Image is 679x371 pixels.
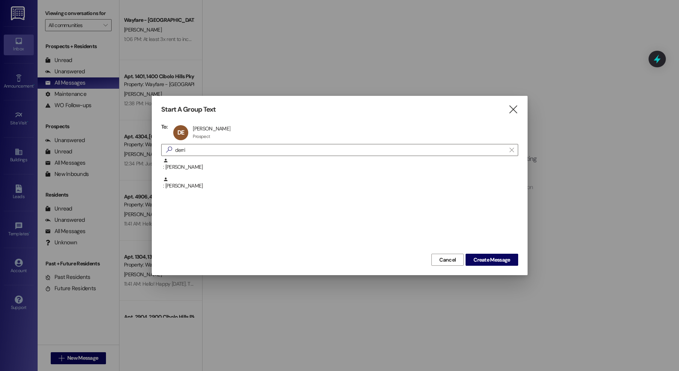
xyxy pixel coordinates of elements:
[161,158,518,177] div: : [PERSON_NAME]
[163,146,175,154] i: 
[466,254,518,266] button: Create Message
[510,147,514,153] i: 
[161,177,518,195] div: : [PERSON_NAME]
[506,144,518,156] button: Clear text
[473,256,510,264] span: Create Message
[161,123,168,130] h3: To:
[508,106,518,114] i: 
[431,254,464,266] button: Cancel
[163,177,518,190] div: : [PERSON_NAME]
[193,133,210,139] div: Prospect
[439,256,456,264] span: Cancel
[163,158,518,171] div: : [PERSON_NAME]
[177,129,184,136] span: DE
[175,145,506,155] input: Search for any contact or apartment
[161,105,216,114] h3: Start A Group Text
[193,125,230,132] div: [PERSON_NAME]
